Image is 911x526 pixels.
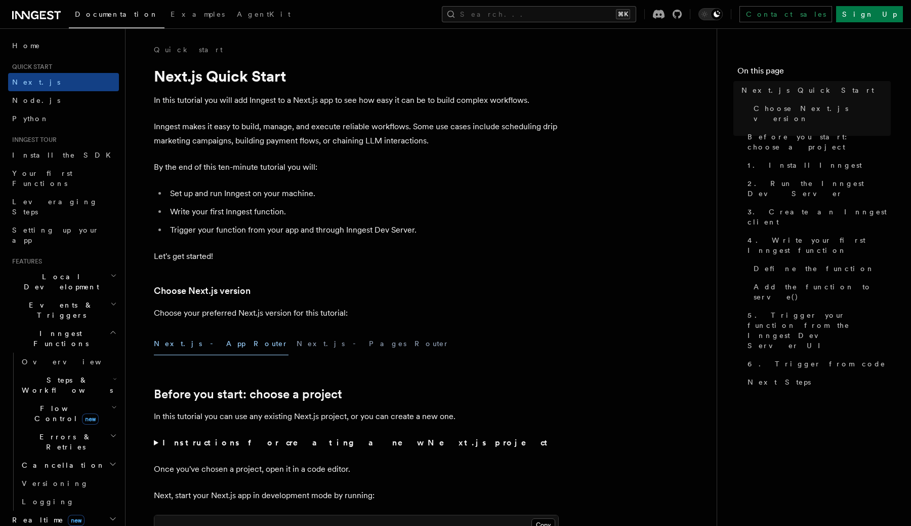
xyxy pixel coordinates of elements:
[237,10,291,18] span: AgentKit
[743,355,891,373] a: 6. Trigger from code
[743,373,891,391] a: Next Steps
[748,235,891,255] span: 4. Write your first Inngest function
[18,371,119,399] button: Steps & Workflows
[171,10,225,18] span: Examples
[743,156,891,174] a: 1. Install Inngest
[743,174,891,203] a: 2. Run the Inngest Dev Server
[69,3,164,28] a: Documentation
[18,456,119,474] button: Cancellation
[167,186,559,201] li: Set up and run Inngest on your machine.
[12,115,49,123] span: Python
[22,358,126,366] span: Overview
[75,10,158,18] span: Documentation
[8,257,42,266] span: Features
[154,120,559,148] p: Inngest makes it easy to build, manage, and execute reliable workflows. Some use cases include sc...
[154,332,288,355] button: Next.js - App Router
[12,169,72,187] span: Your first Functions
[12,226,99,244] span: Setting up your app
[754,282,891,302] span: Add the function to serve()
[154,284,251,298] a: Choose Next.js version
[743,128,891,156] a: Before you start: choose a project
[748,359,886,369] span: 6. Trigger from code
[8,164,119,193] a: Your first Functions
[8,324,119,353] button: Inngest Functions
[8,353,119,511] div: Inngest Functions
[698,8,723,20] button: Toggle dark mode
[22,479,89,487] span: Versioning
[162,438,552,447] strong: Instructions for creating a new Next.js project
[154,45,223,55] a: Quick start
[8,63,52,71] span: Quick start
[616,9,630,19] kbd: ⌘K
[154,387,342,401] a: Before you start: choose a project
[12,151,117,159] span: Install the SDK
[154,306,559,320] p: Choose your preferred Next.js version for this tutorial:
[750,278,891,306] a: Add the function to serve()
[18,428,119,456] button: Errors & Retries
[12,78,60,86] span: Next.js
[167,223,559,237] li: Trigger your function from your app and through Inngest Dev Server.
[154,93,559,107] p: In this tutorial you will add Inngest to a Next.js app to see how easy it can be to build complex...
[737,81,891,99] a: Next.js Quick Start
[8,73,119,91] a: Next.js
[154,462,559,476] p: Once you've chosen a project, open it in a code editor.
[8,91,119,109] a: Node.js
[750,259,891,278] a: Define the function
[748,178,891,199] span: 2. Run the Inngest Dev Server
[748,310,891,351] span: 5. Trigger your function from the Inngest Dev Server UI
[18,460,105,470] span: Cancellation
[737,65,891,81] h4: On this page
[18,399,119,428] button: Flow Controlnew
[18,493,119,511] a: Logging
[743,231,891,259] a: 4. Write your first Inngest function
[154,409,559,424] p: In this tutorial you can use any existing Next.js project, or you can create a new one.
[18,403,111,424] span: Flow Control
[739,6,832,22] a: Contact sales
[8,221,119,249] a: Setting up your app
[8,136,57,144] span: Inngest tour
[22,498,74,506] span: Logging
[12,198,98,216] span: Leveraging Steps
[743,306,891,355] a: 5. Trigger your function from the Inngest Dev Server UI
[12,41,40,51] span: Home
[154,436,559,450] summary: Instructions for creating a new Next.js project
[743,203,891,231] a: 3. Create an Inngest client
[748,132,891,152] span: Before you start: choose a project
[82,414,99,425] span: new
[154,67,559,85] h1: Next.js Quick Start
[154,160,559,174] p: By the end of this ten-minute tutorial you will:
[8,328,109,349] span: Inngest Functions
[748,160,862,170] span: 1. Install Inngest
[18,353,119,371] a: Overview
[154,249,559,264] p: Let's get started!
[8,109,119,128] a: Python
[297,332,449,355] button: Next.js - Pages Router
[8,272,110,292] span: Local Development
[18,474,119,493] a: Versioning
[8,300,110,320] span: Events & Triggers
[8,296,119,324] button: Events & Triggers
[748,377,811,387] span: Next Steps
[8,515,85,525] span: Realtime
[8,268,119,296] button: Local Development
[12,96,60,104] span: Node.js
[231,3,297,27] a: AgentKit
[8,146,119,164] a: Install the SDK
[18,375,113,395] span: Steps & Workflows
[68,515,85,526] span: new
[836,6,903,22] a: Sign Up
[754,264,875,274] span: Define the function
[8,36,119,55] a: Home
[741,85,874,95] span: Next.js Quick Start
[748,207,891,227] span: 3. Create an Inngest client
[18,432,110,452] span: Errors & Retries
[442,6,636,22] button: Search...⌘K
[164,3,231,27] a: Examples
[8,193,119,221] a: Leveraging Steps
[167,205,559,219] li: Write your first Inngest function.
[754,103,891,124] span: Choose Next.js version
[750,99,891,128] a: Choose Next.js version
[154,489,559,503] p: Next, start your Next.js app in development mode by running:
